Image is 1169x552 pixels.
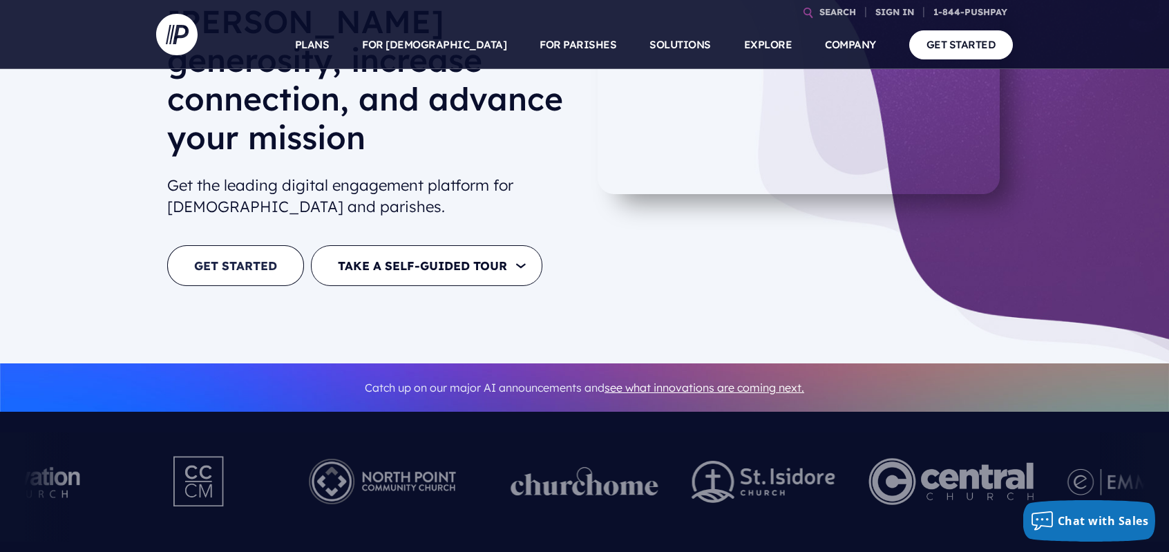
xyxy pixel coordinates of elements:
[287,444,477,520] img: Pushpay_Logo__NorthPoint
[1058,513,1149,529] span: Chat with Sales
[868,444,1034,520] img: Central Church Henderson NV
[909,30,1014,59] a: GET STARTED
[511,467,658,496] img: pp_logos_1
[605,381,804,394] a: see what innovations are coming next.
[825,21,876,69] a: COMPANY
[1023,500,1156,542] button: Chat with Sales
[167,372,1002,403] p: Catch up on our major AI announcements and
[692,461,835,503] img: pp_logos_2
[649,21,711,69] a: SOLUTIONS
[295,21,330,69] a: PLANS
[311,245,542,286] button: TAKE A SELF-GUIDED TOUR
[540,21,616,69] a: FOR PARISHES
[167,2,573,168] h1: [PERSON_NAME] generosity, increase connection, and advance your mission
[744,21,792,69] a: EXPLORE
[362,21,506,69] a: FOR [DEMOGRAPHIC_DATA]
[145,444,254,520] img: Pushpay_Logo__CCM
[167,245,304,286] a: GET STARTED
[167,169,573,223] h2: Get the leading digital engagement platform for [DEMOGRAPHIC_DATA] and parishes.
